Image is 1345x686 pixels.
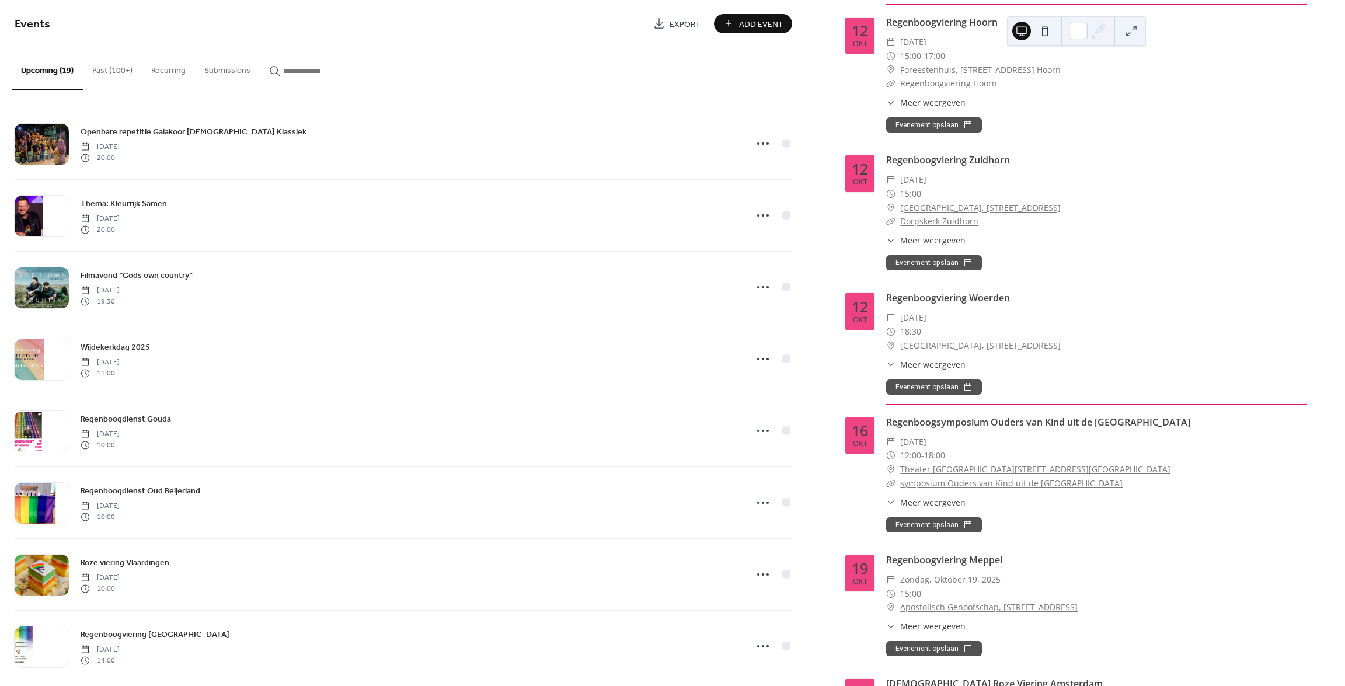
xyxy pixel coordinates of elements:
div: 12 [852,23,868,38]
a: [GEOGRAPHIC_DATA], [STREET_ADDRESS] [900,201,1061,215]
span: [DATE] [900,435,926,449]
div: ​ [886,325,895,339]
div: Regenboogviering Woerden [886,291,1307,305]
div: ​ [886,448,895,462]
div: ​ [886,311,895,325]
span: Regenboogdienst Gouda [81,413,171,426]
button: Evenement opslaan [886,517,982,532]
button: Add Event [714,14,792,33]
div: ​ [886,96,895,109]
div: ​ [886,462,895,476]
div: ​ [886,600,895,614]
span: 17:00 [924,49,945,63]
span: 12:00 [900,448,921,462]
span: Add Event [739,18,783,30]
span: [DATE] [81,429,120,440]
span: Meer weergeven [900,620,966,632]
span: 15:00 [900,49,921,63]
div: okt [853,179,867,186]
div: 12 [852,162,868,176]
a: Regenboogviering Hoorn [900,78,997,89]
div: ​ [886,234,895,246]
span: Export [670,18,701,30]
div: ​ [886,214,895,228]
span: 14:00 [81,655,120,666]
a: Theater [GEOGRAPHIC_DATA][STREET_ADDRESS][GEOGRAPHIC_DATA] [900,462,1170,476]
span: Regenboogdienst Oud Beijerland [81,485,200,497]
button: Evenement opslaan [886,255,982,270]
div: ​ [886,620,895,632]
span: Events [15,13,50,36]
a: [GEOGRAPHIC_DATA], [STREET_ADDRESS] [900,339,1061,353]
span: - [921,448,924,462]
span: [DATE] [900,173,926,187]
button: ​Meer weergeven [886,234,966,246]
div: okt [853,40,867,48]
span: [DATE] [81,142,120,152]
button: ​Meer weergeven [886,96,966,109]
button: Recurring [142,47,195,89]
span: Roze viering Vlaardingen [81,557,169,569]
button: ​Meer weergeven [886,620,966,632]
a: Roze viering Vlaardingen [81,556,169,569]
a: Dorpskerk Zuidhorn [900,215,978,227]
a: Thema: Kleurrijk Samen [81,197,167,210]
div: ​ [886,187,895,201]
span: 20:00 [81,224,120,235]
span: Openbare repetitie Galakoor [DEMOGRAPHIC_DATA] Klassiek [81,126,306,138]
a: Regenboogsymposium Ouders van Kind uit de [GEOGRAPHIC_DATA] [886,416,1190,429]
span: 10:00 [81,440,120,450]
div: ​ [886,496,895,509]
span: Thema: Kleurrijk Samen [81,198,167,210]
a: Regenboogdienst Gouda [81,412,171,426]
div: okt [853,578,867,586]
a: Regenboogdienst Oud Beijerland [81,484,200,497]
div: 19 [852,561,868,576]
span: Meer weergeven [900,496,966,509]
span: 11:00 [81,368,120,378]
span: Meer weergeven [900,96,966,109]
button: Past (100+) [83,47,142,89]
span: [DATE] [81,357,120,368]
a: symposium Ouders van Kind uit de [GEOGRAPHIC_DATA] [900,478,1123,489]
span: Wijdekerkdag 2025 [81,342,150,354]
div: okt [853,316,867,324]
a: Regenboogviering Hoorn [886,16,998,29]
span: [DATE] [900,311,926,325]
div: ​ [886,173,895,187]
div: ​ [886,76,895,90]
button: Evenement opslaan [886,641,982,656]
span: 15:00 [900,187,921,201]
a: Regenboogviering [GEOGRAPHIC_DATA] [81,628,229,641]
span: 18:00 [924,448,945,462]
span: 10:00 [81,511,120,522]
span: 20:00 [81,152,120,163]
div: okt [853,440,867,448]
div: ​ [886,35,895,49]
a: Export [644,14,709,33]
div: Regenboogviering Meppel [886,553,1307,567]
button: Upcoming (19) [12,47,83,90]
div: ​ [886,476,895,490]
a: Apostolisch Genootschap, [STREET_ADDRESS] [900,600,1078,614]
span: Filmavond “Gods own country” [81,270,193,282]
span: [DATE] [81,214,120,224]
button: Evenement opslaan [886,379,982,395]
span: Regenboogviering [GEOGRAPHIC_DATA] [81,629,229,641]
a: Regenboogviering Zuidhorn [886,154,1010,166]
span: [DATE] [900,35,926,49]
button: ​Meer weergeven [886,358,966,371]
div: ​ [886,435,895,449]
div: ​ [886,339,895,353]
span: [DATE] [81,573,120,583]
div: ​ [886,49,895,63]
span: [DATE] [81,645,120,655]
button: Submissions [195,47,260,89]
a: Wijdekerkdag 2025 [81,340,150,354]
div: 16 [852,423,868,438]
span: Meer weergeven [900,234,966,246]
a: Filmavond “Gods own country” [81,269,193,282]
button: ​Meer weergeven [886,496,966,509]
span: Meer weergeven [900,358,966,371]
span: - [921,49,924,63]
